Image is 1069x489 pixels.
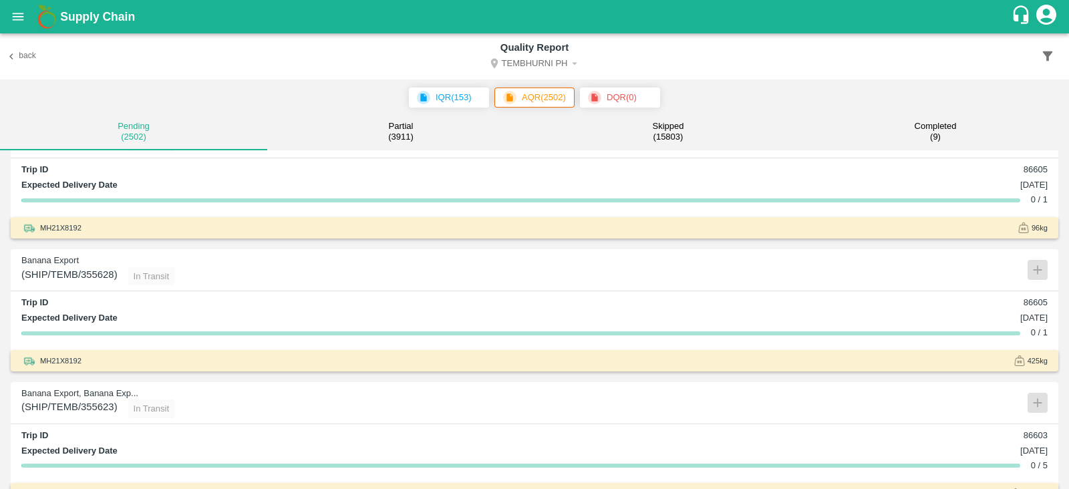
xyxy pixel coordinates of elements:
span: ( SHIP/TEMB/355628 ) [21,267,118,286]
button: open drawer [3,1,33,32]
span: DQR(0) [580,88,660,108]
p: 0 / 5 [1031,460,1048,472]
button: Select DC [217,56,852,74]
p: 0 / 1 [1031,327,1048,339]
p: [DATE] [1020,179,1048,192]
p: Expected Delivery Date [21,445,118,458]
p: AQR ( 2502 ) [522,91,566,104]
img: logo [33,3,60,30]
p: Trip ID [21,297,48,309]
p: Expected Delivery Date [21,312,118,325]
span: MH21X8192 [40,222,82,234]
p: 86603 [1024,430,1048,442]
div: In Transit [128,267,174,286]
p: 0 / 1 [1031,194,1048,206]
b: Supply Chain [60,10,135,23]
p: 86605 [1024,164,1048,176]
p: Skipped [653,121,684,132]
p: Banana Export, Banana Exp... [21,387,174,400]
p: [DATE] [1020,312,1048,325]
p: Trip ID [21,164,48,176]
img: WeightIcon [1018,222,1029,233]
p: IQR ( 153 ) [436,91,472,104]
span: ( SHIP/TEMB/355623 ) [21,399,118,418]
small: ( 2502 ) [121,132,146,142]
small: ( 3911 ) [388,132,414,142]
span: MH21X8192 [40,355,82,367]
img: truck [21,353,37,369]
p: Expected Delivery Date [21,179,118,192]
p: Partial [389,121,414,132]
div: In Transit [128,399,174,418]
img: truck [21,220,37,236]
p: Pending [118,121,150,132]
h6: Quality Report [217,39,852,56]
p: Trip ID [21,430,48,442]
a: Supply Chain [60,7,1011,26]
span: AQR(2502) [494,88,575,108]
div: account of current user [1034,3,1058,31]
div: customer-support [1011,5,1034,29]
p: Banana Export [21,255,174,267]
img: WeightIcon [1014,355,1025,366]
small: ( 9 ) [930,132,941,142]
p: DQR ( 0 ) [607,91,637,104]
p: Completed [915,121,957,132]
p: [DATE] [1020,445,1048,458]
span: IQR(153) [409,88,489,108]
span: 425 kg [1028,355,1048,367]
p: 86605 [1024,297,1048,309]
span: 96 kg [1032,222,1048,234]
small: ( 15803 ) [653,132,683,142]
